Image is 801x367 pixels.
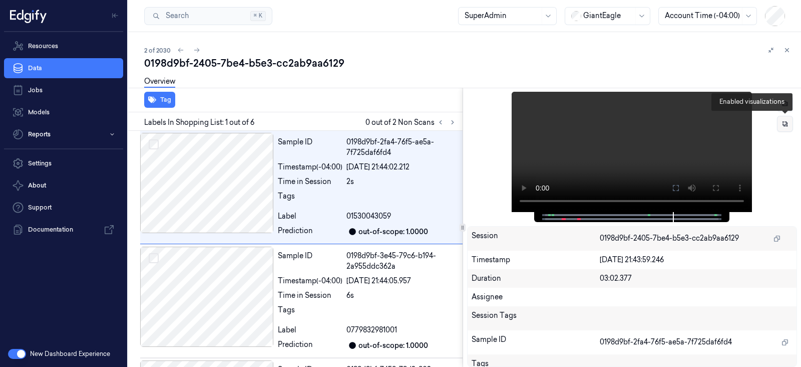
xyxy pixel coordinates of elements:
[346,162,459,172] div: [DATE] 21:44:02.212
[278,290,342,301] div: Time in Session
[149,139,159,149] button: Select row
[4,80,123,100] a: Jobs
[472,292,793,302] div: Assignee
[144,7,272,25] button: Search⌘K
[278,251,342,272] div: Sample ID
[144,117,254,128] span: Labels In Shopping List: 1 out of 6
[472,310,600,326] div: Session Tags
[472,334,600,350] div: Sample ID
[4,175,123,196] button: About
[346,137,459,158] div: 0198d9bf-2fa4-76f5-ae5a-7f725daf6fd4
[600,233,739,244] span: 0198d9bf-2405-7be4-b5e3-cc2ab9aa6129
[278,305,342,321] div: Tags
[358,340,428,351] div: out-of-scope: 1.0000
[278,176,342,187] div: Time in Session
[472,255,600,265] div: Timestamp
[144,56,793,70] div: 0198d9bf-2405-7be4-b5e3-cc2ab9aa6129
[4,58,123,78] a: Data
[600,273,792,284] div: 03:02.377
[4,153,123,173] a: Settings
[162,11,189,21] span: Search
[278,211,342,222] div: Label
[4,102,123,122] a: Models
[278,226,342,238] div: Prediction
[278,191,342,207] div: Tags
[4,198,123,218] a: Support
[144,92,175,108] button: Tag
[4,124,123,144] button: Reports
[144,46,171,55] span: 2 of 2030
[107,8,123,24] button: Toggle Navigation
[358,227,428,237] div: out-of-scope: 1.0000
[278,276,342,286] div: Timestamp (-04:00)
[4,36,123,56] a: Resources
[346,276,459,286] div: [DATE] 21:44:05.957
[346,325,397,335] span: 0779832981001
[472,231,600,247] div: Session
[4,220,123,240] a: Documentation
[278,339,342,351] div: Prediction
[278,162,342,172] div: Timestamp (-04:00)
[600,337,732,347] span: 0198d9bf-2fa4-76f5-ae5a-7f725daf6fd4
[346,211,391,222] span: 01530043059
[278,325,342,335] div: Label
[149,253,159,263] button: Select row
[472,273,600,284] div: Duration
[365,116,459,128] span: 0 out of 2 Non Scans
[346,290,459,301] div: 6s
[346,176,459,187] div: 2s
[600,255,792,265] div: [DATE] 21:43:59.246
[144,76,175,88] a: Overview
[346,251,459,272] div: 0198d9bf-3e45-79c6-b194-2a955ddc362a
[278,137,342,158] div: Sample ID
